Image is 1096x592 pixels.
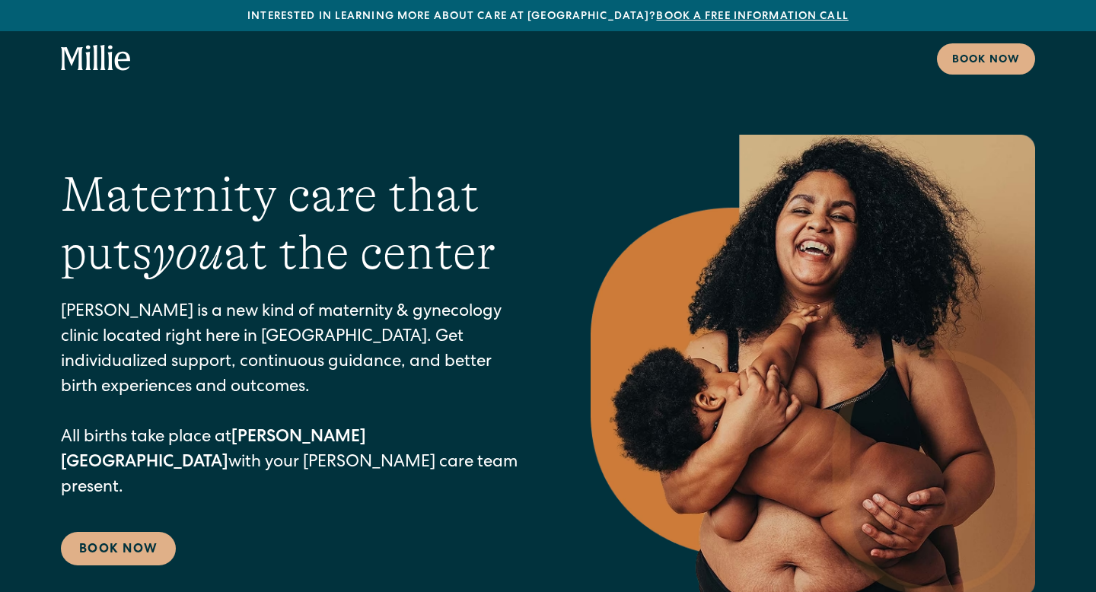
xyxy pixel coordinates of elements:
p: [PERSON_NAME] is a new kind of maternity & gynecology clinic located right here in [GEOGRAPHIC_DA... [61,301,530,501]
div: Book now [952,53,1020,68]
a: Book now [937,43,1035,75]
h1: Maternity care that puts at the center [61,166,530,283]
a: home [61,45,131,72]
a: Book a free information call [656,11,848,22]
a: Book Now [61,532,176,565]
em: you [152,225,224,280]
